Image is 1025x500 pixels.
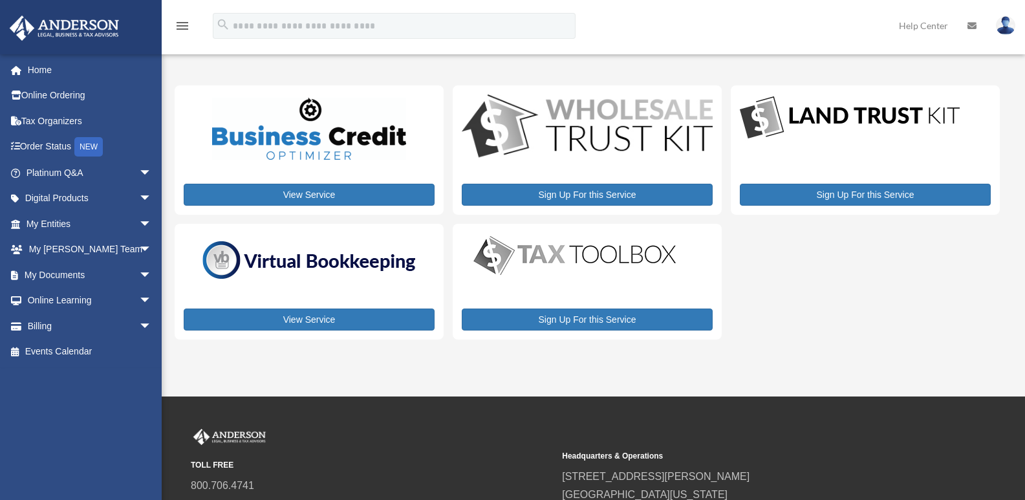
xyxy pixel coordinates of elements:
[562,450,924,463] small: Headquarters & Operations
[9,211,171,237] a: My Entitiesarrow_drop_down
[6,16,123,41] img: Anderson Advisors Platinum Portal
[9,313,171,339] a: Billingarrow_drop_down
[139,313,165,340] span: arrow_drop_down
[139,237,165,263] span: arrow_drop_down
[139,211,165,237] span: arrow_drop_down
[184,184,435,206] a: View Service
[9,339,171,365] a: Events Calendar
[740,184,991,206] a: Sign Up For this Service
[462,233,688,278] img: taxtoolbox_new-1.webp
[191,459,553,472] small: TOLL FREE
[191,480,254,491] a: 800.706.4741
[562,471,750,482] a: [STREET_ADDRESS][PERSON_NAME]
[139,160,165,186] span: arrow_drop_down
[9,57,171,83] a: Home
[740,94,960,142] img: LandTrust_lgo-1.jpg
[9,108,171,134] a: Tax Organizers
[175,18,190,34] i: menu
[9,262,171,288] a: My Documentsarrow_drop_down
[9,160,171,186] a: Platinum Q&Aarrow_drop_down
[74,137,103,157] div: NEW
[562,489,728,500] a: [GEOGRAPHIC_DATA][US_STATE]
[139,186,165,212] span: arrow_drop_down
[216,17,230,32] i: search
[9,186,165,212] a: Digital Productsarrow_drop_down
[9,237,171,263] a: My [PERSON_NAME] Teamarrow_drop_down
[462,184,713,206] a: Sign Up For this Service
[996,16,1015,35] img: User Pic
[139,288,165,314] span: arrow_drop_down
[139,262,165,288] span: arrow_drop_down
[9,134,171,160] a: Order StatusNEW
[175,23,190,34] a: menu
[9,288,171,314] a: Online Learningarrow_drop_down
[191,429,268,446] img: Anderson Advisors Platinum Portal
[462,94,713,161] img: WS-Trust-Kit-lgo-1.jpg
[184,309,435,331] a: View Service
[9,83,171,109] a: Online Ordering
[462,309,713,331] a: Sign Up For this Service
